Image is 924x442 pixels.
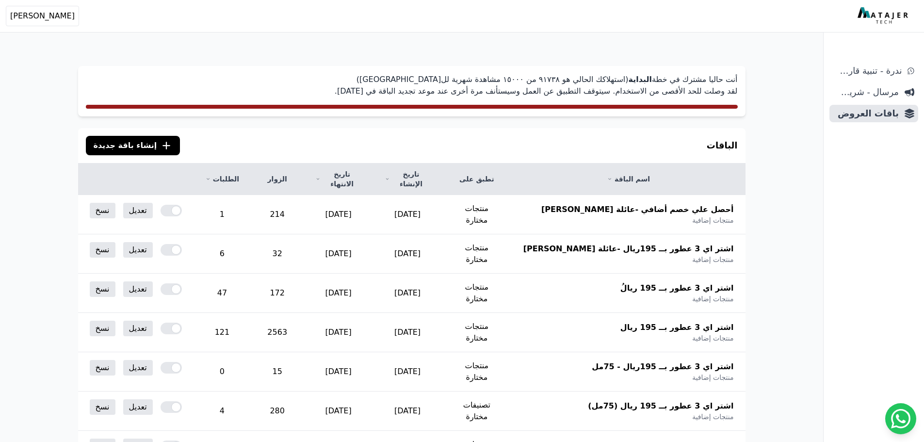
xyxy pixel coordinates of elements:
[692,255,733,264] span: منتجات إضافية
[94,140,157,151] span: إنشاء باقة جديدة
[442,352,512,392] td: منتجات مختارة
[692,294,733,304] span: منتجات إضافية
[833,85,899,99] span: مرسال - شريط دعاية
[592,361,733,373] span: اشتر اي 3 عطور بــ 195ريال - 75مل
[707,139,738,152] h3: الباقات
[373,274,442,313] td: [DATE]
[251,164,304,195] th: الزوار
[251,392,304,431] td: 280
[10,10,75,22] span: [PERSON_NAME]
[123,360,153,376] a: تعديل
[620,282,734,294] span: اشتر اي 3 عطور بــ 195 ريالُ
[251,274,304,313] td: 172
[86,136,180,155] button: إنشاء باقة جديدة
[541,204,734,215] span: أحصل علي خصم أضافي -عائلة [PERSON_NAME]
[304,313,373,352] td: [DATE]
[6,6,79,26] button: [PERSON_NAME]
[442,274,512,313] td: منتجات مختارة
[251,313,304,352] td: 2563
[373,234,442,274] td: [DATE]
[90,203,115,218] a: نسخ
[373,195,442,234] td: [DATE]
[620,322,734,333] span: اشتر اي 3 عطور بــ 195 ريال
[194,352,251,392] td: 0
[588,400,733,412] span: اشتر اي 3 عطور بــ 195 ريال (75مل)
[385,169,430,189] a: تاريخ الإنشاء
[373,313,442,352] td: [DATE]
[692,333,733,343] span: منتجات إضافية
[304,352,373,392] td: [DATE]
[692,215,733,225] span: منتجات إضافية
[833,64,902,78] span: ندرة - تنبية قارب علي النفاذ
[251,234,304,274] td: 32
[442,392,512,431] td: تصنيفات مختارة
[373,392,442,431] td: [DATE]
[251,195,304,234] td: 214
[123,321,153,336] a: تعديل
[194,195,251,234] td: 1
[123,281,153,297] a: تعديل
[86,74,738,97] p: أنت حاليا مشترك في خطة (استهلاكك الحالي هو ٩١٧۳٨ من ١٥۰۰۰ مشاهدة شهرية لل[GEOGRAPHIC_DATA]) لقد و...
[315,169,361,189] a: تاريخ الانتهاء
[523,174,734,184] a: اسم الباقة
[373,352,442,392] td: [DATE]
[90,360,115,376] a: نسخ
[194,274,251,313] td: 47
[858,7,910,25] img: MatajerTech Logo
[304,234,373,274] td: [DATE]
[194,234,251,274] td: 6
[194,313,251,352] td: 121
[304,392,373,431] td: [DATE]
[90,281,115,297] a: نسخ
[628,75,651,84] strong: البداية
[442,195,512,234] td: منتجات مختارة
[251,352,304,392] td: 15
[90,321,115,336] a: نسخ
[123,242,153,258] a: تعديل
[442,164,512,195] th: تطبق على
[90,399,115,415] a: نسخ
[442,234,512,274] td: منتجات مختارة
[123,399,153,415] a: تعديل
[205,174,239,184] a: الطلبات
[523,243,734,255] span: اشتر اي 3 عطور بــ 195ريال -عائلة [PERSON_NAME]
[123,203,153,218] a: تعديل
[90,242,115,258] a: نسخ
[304,195,373,234] td: [DATE]
[692,412,733,422] span: منتجات إضافية
[194,392,251,431] td: 4
[833,107,899,120] span: باقات العروض
[692,373,733,382] span: منتجات إضافية
[442,313,512,352] td: منتجات مختارة
[304,274,373,313] td: [DATE]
